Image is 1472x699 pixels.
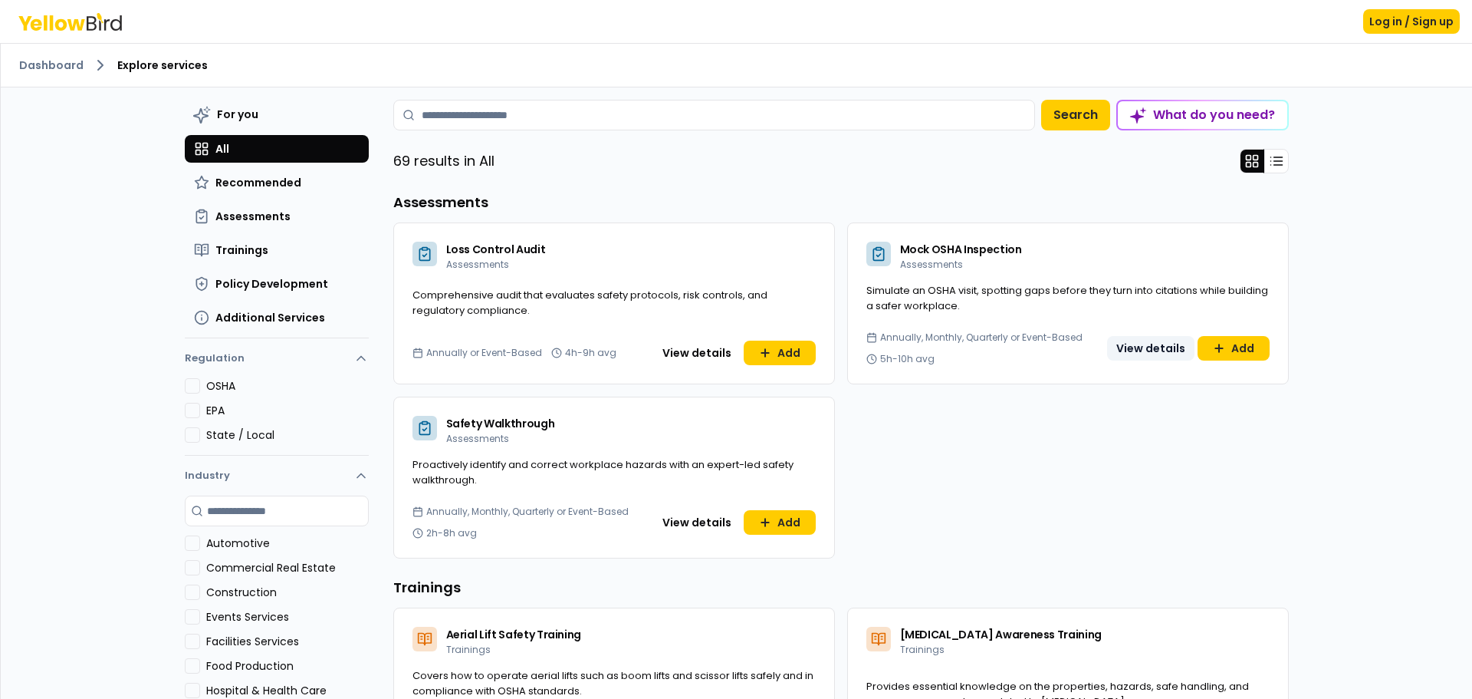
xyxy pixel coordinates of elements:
button: What do you need? [1116,100,1289,130]
a: Dashboard [19,58,84,73]
button: Add [744,341,816,365]
label: OSHA [206,378,369,394]
span: Assessments [900,258,963,271]
button: View details [1107,336,1194,361]
button: Additional Services [185,304,369,331]
span: All [215,141,229,157]
button: Search [1041,100,1110,130]
button: Industry [185,456,369,496]
span: 2h-8h avg [426,527,477,539]
label: Food Production [206,658,369,674]
span: Policy Development [215,276,328,292]
button: Recommended [185,169,369,196]
span: Trainings [446,643,491,656]
span: Recommended [215,175,301,190]
span: Additional Services [215,310,325,325]
span: 4h-9h avg [565,347,616,359]
span: [MEDICAL_DATA] Awareness Training [900,627,1102,642]
label: Automotive [206,536,369,551]
label: Events Services [206,609,369,625]
button: View details [653,341,741,365]
button: Add [744,510,816,535]
span: Explore services [117,58,208,73]
h3: Trainings [393,577,1289,598]
span: Comprehensive audit that evaluates safety protocols, risk controls, and regulatory compliance. [412,288,767,318]
span: Proactively identify and correct workplace hazards with an expert-led safety walkthrough. [412,457,793,487]
button: For you [185,100,369,129]
button: Log in / Sign up [1363,9,1460,34]
button: Add [1198,336,1270,361]
span: Annually, Monthly, Quarterly or Event-Based [880,331,1083,344]
span: Loss Control Audit [446,242,546,257]
button: All [185,135,369,163]
h3: Assessments [393,192,1289,213]
span: Assessments [446,432,509,445]
label: State / Local [206,427,369,443]
span: Annually, Monthly, Quarterly or Event-Based [426,506,629,518]
span: For you [217,107,258,122]
span: Assessments [446,258,509,271]
label: Facilities Services [206,634,369,649]
span: Safety Walkthrough [446,416,555,431]
span: Covers how to operate aerial lifts such as boom lifts and scissor lifts safely and in compliance ... [412,668,813,698]
span: 5h-10h avg [880,353,935,365]
nav: breadcrumb [19,56,1454,74]
div: Regulation [185,378,369,455]
button: Assessments [185,203,369,230]
label: Construction [206,585,369,600]
span: Annually or Event-Based [426,347,542,359]
span: Assessments [215,209,291,224]
span: Aerial Lift Safety Training [446,627,582,642]
span: Trainings [215,242,268,258]
span: Trainings [900,643,945,656]
label: Commercial Real Estate [206,560,369,575]
span: Mock OSHA Inspection [900,242,1022,257]
span: Simulate an OSHA visit, spotting gaps before they turn into citations while building a safer work... [866,283,1268,313]
p: 69 results in All [393,150,495,172]
button: Trainings [185,236,369,264]
button: View details [653,510,741,535]
label: Hospital & Health Care [206,683,369,698]
div: What do you need? [1118,101,1287,129]
button: Regulation [185,345,369,378]
button: Policy Development [185,270,369,298]
label: EPA [206,403,369,418]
